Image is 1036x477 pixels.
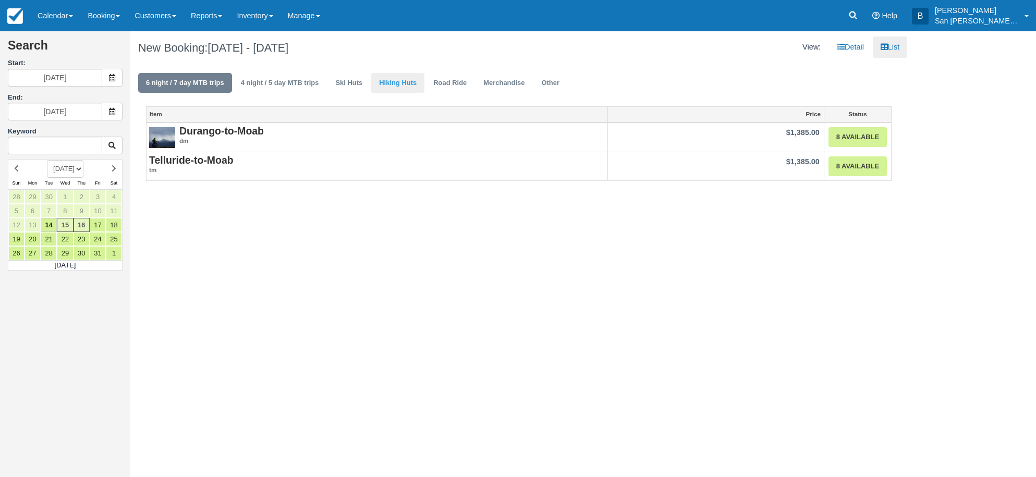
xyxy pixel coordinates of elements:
th: Fri [90,178,106,189]
th: Wed [57,178,73,189]
a: 8 Available [828,127,887,148]
a: 3 [90,190,106,204]
a: 21 [41,232,57,246]
a: Price [608,107,824,121]
th: Thu [74,178,90,189]
a: 28 [41,246,57,260]
i: Help [872,12,880,19]
a: 29 [57,246,73,260]
a: Other [533,73,567,93]
a: Durango-to-Moabdm [149,126,605,145]
a: 4 [106,190,122,204]
a: 23 [74,232,90,246]
a: Merchandise [476,73,532,93]
a: 10 [90,204,106,218]
span: Help [882,11,897,20]
strong: Durango-to-Moab [179,125,264,137]
em: tm [149,166,605,175]
a: 16 [74,218,90,232]
a: 18 [106,218,122,232]
img: checkfront-main-nav-mini-logo.png [7,8,23,24]
a: Item [147,107,607,121]
label: Start: [8,58,123,68]
th: Sat [106,178,122,189]
a: Road Ride [425,73,474,93]
h1: New Booking: [138,42,511,54]
a: 19 [8,232,25,246]
a: Ski Huts [327,73,370,93]
h2: Search [8,39,123,58]
a: List [873,36,907,58]
a: Hiking Huts [371,73,424,93]
p: San [PERSON_NAME] Hut Systems [935,16,1018,26]
a: 1 [106,246,122,260]
a: 31 [90,246,106,260]
th: Mon [25,178,41,189]
a: 12 [8,218,25,232]
a: 15 [57,218,73,232]
td: [DATE] [8,260,123,271]
a: 17 [90,218,106,232]
a: 28 [8,190,25,204]
label: Keyword [8,127,36,135]
a: 29 [25,190,41,204]
img: S2-1 [149,126,175,152]
a: 8 [57,204,73,218]
p: [PERSON_NAME] [935,5,1018,16]
a: 20 [25,232,41,246]
button: Keyword Search [102,137,123,154]
a: 9 [74,204,90,218]
a: Status [824,107,892,121]
span: $1,385.00 [786,128,820,137]
a: 22 [57,232,73,246]
a: 14 [41,218,57,232]
th: Tue [41,178,57,189]
div: B [912,8,929,25]
a: 8 Available [828,156,887,177]
label: End: [8,93,23,101]
th: Sun [8,178,25,189]
a: 30 [41,190,57,204]
a: 6 [25,204,41,218]
a: 7 [41,204,57,218]
a: 26 [8,246,25,260]
a: Detail [830,36,872,58]
em: dm [149,137,605,145]
a: 4 night / 5 day MTB trips [233,73,327,93]
a: 6 night / 7 day MTB trips [138,73,232,93]
a: 25 [106,232,122,246]
span: $1,385.00 [786,157,820,166]
a: 2 [74,190,90,204]
a: 1 [57,190,73,204]
a: Telluride-to-Moabtm [149,155,605,175]
a: 30 [74,246,90,260]
a: 5 [8,204,25,218]
a: 24 [90,232,106,246]
strong: Telluride-to-Moab [149,154,234,166]
a: 11 [106,204,122,218]
span: [DATE] - [DATE] [208,41,288,54]
a: 13 [25,218,41,232]
li: View: [795,36,828,58]
a: 27 [25,246,41,260]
